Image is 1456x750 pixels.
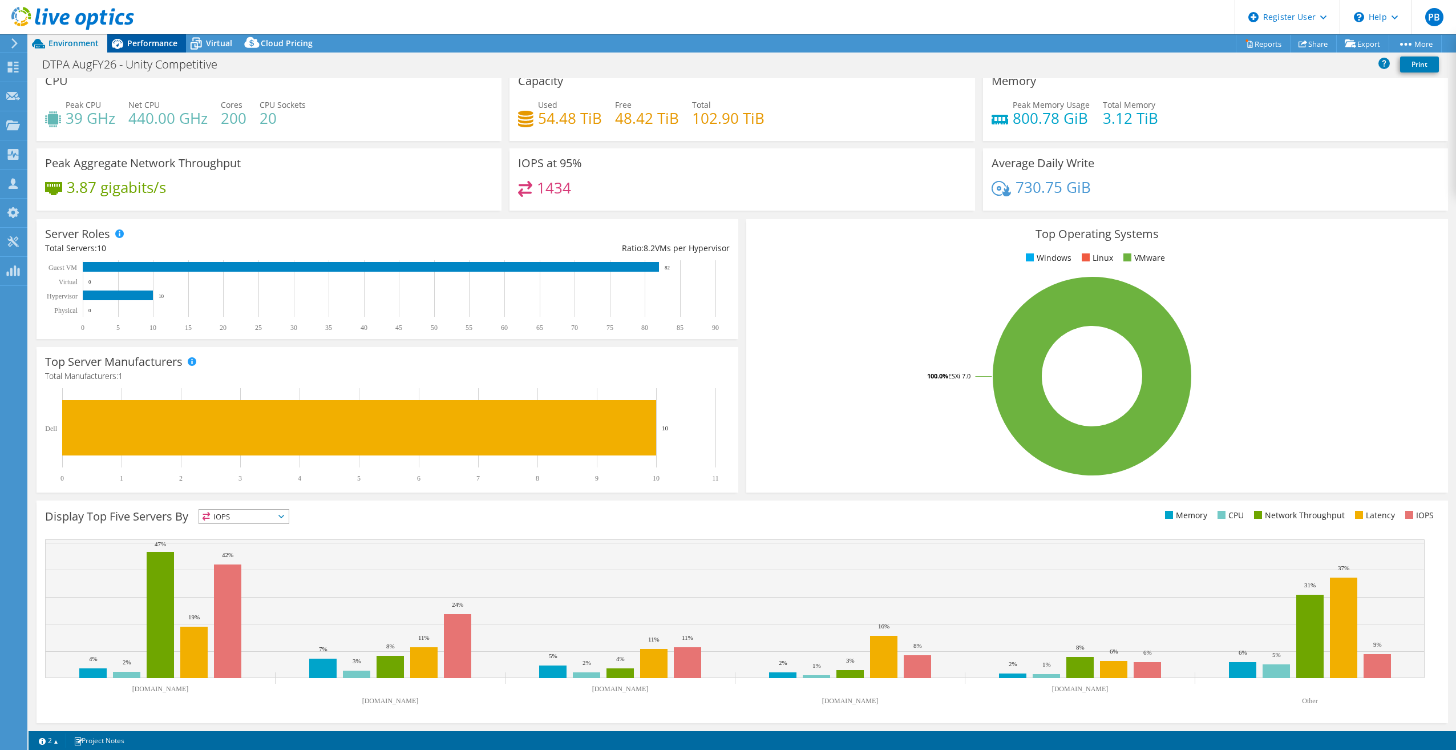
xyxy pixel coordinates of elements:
[992,75,1036,87] h3: Memory
[1400,57,1439,72] a: Print
[128,99,160,110] span: Net CPU
[927,372,948,380] tspan: 100.0%
[206,38,232,49] span: Virtual
[662,425,669,432] text: 10
[357,474,361,482] text: 5
[362,697,419,705] text: [DOMAIN_NAME]
[476,474,480,482] text: 7
[47,292,78,300] text: Hypervisor
[1121,252,1165,264] li: VMware
[518,75,563,87] h3: Capacity
[913,642,922,649] text: 8%
[1042,661,1051,668] text: 1%
[592,685,649,693] text: [DOMAIN_NAME]
[878,623,889,630] text: 16%
[155,541,166,547] text: 47%
[89,655,98,662] text: 4%
[298,474,301,482] text: 4
[538,99,557,110] span: Used
[583,659,591,666] text: 2%
[1103,99,1155,110] span: Total Memory
[1110,648,1118,655] text: 6%
[120,474,123,482] text: 1
[97,243,106,253] span: 10
[1162,509,1207,522] li: Memory
[45,370,730,382] h4: Total Manufacturers:
[822,697,879,705] text: [DOMAIN_NAME]
[1272,651,1281,658] text: 5%
[665,265,670,271] text: 82
[319,646,327,652] text: 7%
[66,733,132,748] a: Project Notes
[466,324,472,332] text: 55
[641,324,648,332] text: 80
[361,324,367,332] text: 40
[325,324,332,332] text: 35
[59,278,78,286] text: Virtual
[123,659,131,666] text: 2%
[1373,641,1382,648] text: 9%
[386,643,395,650] text: 8%
[1076,644,1085,651] text: 8%
[1013,112,1090,124] h4: 800.78 GiB
[260,99,306,110] span: CPU Sockets
[1215,509,1244,522] li: CPU
[595,474,598,482] text: 9
[536,474,539,482] text: 8
[67,181,166,193] h4: 3.87 gigabits/s
[1338,564,1349,571] text: 37%
[60,474,64,482] text: 0
[1103,112,1158,124] h4: 3.12 TiB
[290,324,297,332] text: 30
[48,38,99,49] span: Environment
[538,112,602,124] h4: 54.48 TiB
[221,112,246,124] h4: 200
[261,38,313,49] span: Cloud Pricing
[812,662,821,669] text: 1%
[132,685,189,693] text: [DOMAIN_NAME]
[992,157,1094,170] h3: Average Daily Write
[1079,252,1113,264] li: Linux
[88,279,91,285] text: 0
[1251,509,1345,522] li: Network Throughput
[81,324,84,332] text: 0
[159,293,164,299] text: 10
[353,658,361,664] text: 3%
[1304,582,1316,588] text: 31%
[692,99,711,110] span: Total
[644,243,655,253] span: 8.2
[501,324,508,332] text: 60
[549,652,557,659] text: 5%
[48,264,77,272] text: Guest VM
[118,370,123,381] span: 1
[54,307,78,314] text: Physical
[45,228,110,240] h3: Server Roles
[712,474,719,482] text: 11
[238,474,242,482] text: 3
[45,356,183,368] h3: Top Server Manufacturers
[571,324,578,332] text: 70
[712,324,719,332] text: 90
[45,75,68,87] h3: CPU
[1302,697,1317,705] text: Other
[31,733,66,748] a: 2
[615,112,679,124] h4: 48.42 TiB
[1052,685,1109,693] text: [DOMAIN_NAME]
[45,425,57,433] text: Dell
[45,242,387,255] div: Total Servers:
[199,510,289,523] span: IOPS
[1013,99,1090,110] span: Peak Memory Usage
[1239,649,1247,656] text: 6%
[1290,35,1337,53] a: Share
[1354,12,1364,22] svg: \n
[179,474,183,482] text: 2
[1352,509,1395,522] li: Latency
[88,308,91,313] text: 0
[615,99,632,110] span: Free
[185,324,192,332] text: 15
[255,324,262,332] text: 25
[692,112,765,124] h4: 102.90 TiB
[188,614,200,620] text: 19%
[648,636,660,643] text: 11%
[116,324,120,332] text: 5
